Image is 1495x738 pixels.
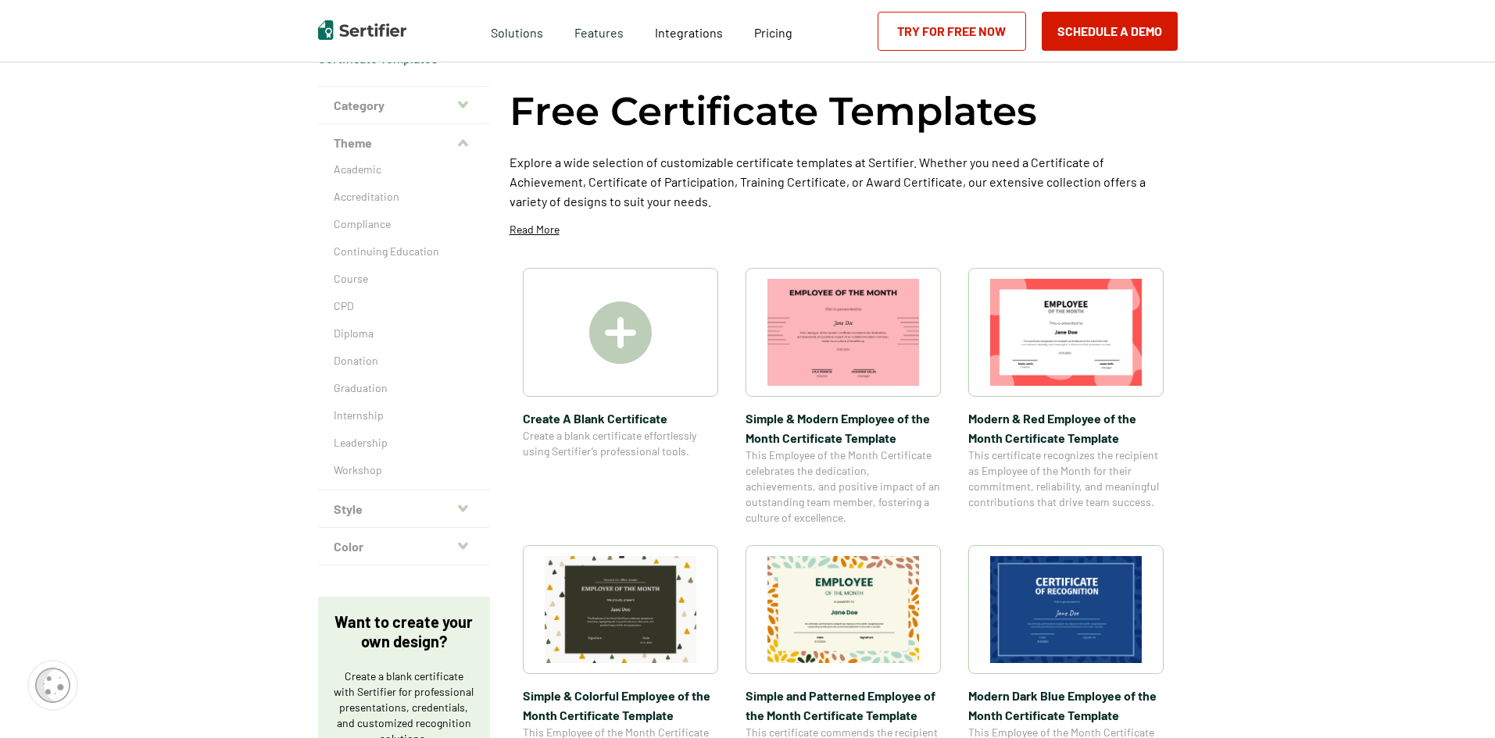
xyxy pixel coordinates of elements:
iframe: Chat Widget [1417,663,1495,738]
a: Modern & Red Employee of the Month Certificate TemplateModern & Red Employee of the Month Certifi... [968,268,1164,526]
a: Diploma [334,326,474,341]
span: Simple & Modern Employee of the Month Certificate Template [746,408,941,447]
button: Style [318,490,490,528]
a: Integrations [655,21,723,41]
span: This Employee of the Month Certificate celebrates the dedication, achievements, and positive impa... [746,447,941,526]
button: Schedule a Demo [1042,12,1178,51]
span: Modern Dark Blue Employee of the Month Certificate Template [968,686,1164,725]
p: Want to create your own design? [334,612,474,651]
span: Create A Blank Certificate [523,408,718,428]
a: Academic [334,162,474,177]
span: Modern & Red Employee of the Month Certificate Template [968,408,1164,447]
a: Accreditation [334,189,474,205]
span: Simple and Patterned Employee of the Month Certificate Template [746,686,941,725]
a: Simple & Modern Employee of the Month Certificate TemplateSimple & Modern Employee of the Month C... [746,268,941,526]
a: Graduation [334,380,474,396]
button: Theme [318,124,490,162]
button: Category [318,87,490,124]
button: Color [318,528,490,565]
a: Pricing [754,21,792,41]
a: Leadership [334,435,474,451]
span: Pricing [754,25,792,40]
img: Simple & Modern Employee of the Month Certificate Template [767,279,919,386]
img: Cookie Popup Icon [35,668,70,703]
img: Create A Blank Certificate [589,301,652,364]
a: Internship [334,408,474,423]
a: Compliance [334,216,474,232]
img: Simple and Patterned Employee of the Month Certificate Template [767,556,919,663]
span: Simple & Colorful Employee of the Month Certificate Template [523,686,718,725]
a: Continuing Education [334,244,474,259]
a: Course [334,271,474,287]
span: Solutions [491,21,543,41]
a: CPD [334,298,474,314]
a: Donation [334,353,474,369]
span: Features [574,21,624,41]
span: This certificate recognizes the recipient as Employee of the Month for their commitment, reliabil... [968,447,1164,510]
a: Workshop [334,462,474,478]
a: Try for Free Now [878,12,1026,51]
img: Simple & Colorful Employee of the Month Certificate Template [545,556,696,663]
h1: Free Certificate Templates [510,86,1037,137]
img: Modern Dark Blue Employee of the Month Certificate Template [990,556,1142,663]
img: Sertifier | Digital Credentialing Platform [318,20,406,40]
img: Modern & Red Employee of the Month Certificate Template [990,279,1142,386]
div: Theme [318,162,490,490]
span: Create a blank certificate effortlessly using Sertifier’s professional tools. [523,428,718,459]
p: Explore a wide selection of customizable certificate templates at Sertifier. Whether you need a C... [510,152,1178,211]
p: Read More [510,222,560,237]
span: Integrations [655,25,723,40]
